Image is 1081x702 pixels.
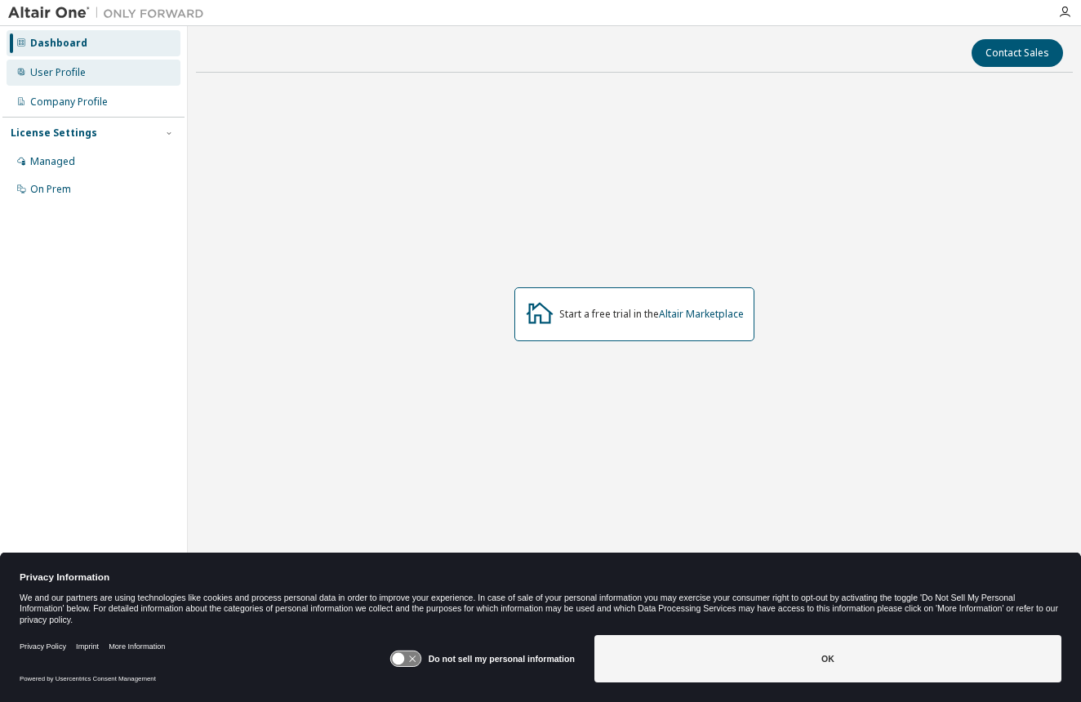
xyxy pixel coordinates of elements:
[972,39,1063,67] button: Contact Sales
[11,127,97,140] div: License Settings
[8,5,212,21] img: Altair One
[559,308,744,321] div: Start a free trial in the
[30,37,87,50] div: Dashboard
[30,183,71,196] div: On Prem
[659,307,744,321] a: Altair Marketplace
[30,155,75,168] div: Managed
[30,66,86,79] div: User Profile
[30,96,108,109] div: Company Profile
